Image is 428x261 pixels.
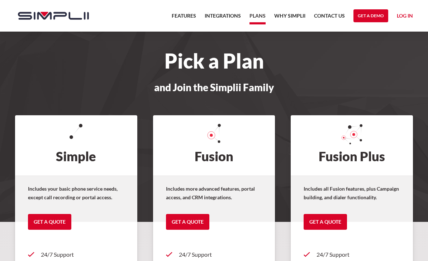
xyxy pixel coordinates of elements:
[153,115,275,176] h2: Fusion
[249,11,266,24] a: Plans
[291,115,413,176] h2: Fusion Plus
[15,115,137,176] h2: Simple
[397,11,413,22] a: Log in
[28,185,124,202] p: Includes your basic phone service needs, except call recording or portal access.
[205,11,241,24] a: Integrations
[11,53,417,69] h1: Pick a Plan
[317,250,400,259] p: 24/7 Support
[353,9,388,22] a: Get a Demo
[172,11,196,24] a: Features
[304,214,347,230] a: Get a Quote
[18,12,89,20] img: Simplii
[11,82,417,93] h3: and Join the Simplii Family
[41,250,124,259] p: 24/7 Support
[166,186,255,200] strong: Includes more advanced features, portal access, and CRM integrations.
[166,214,209,230] a: Get a Quote
[314,11,345,24] a: Contact US
[179,250,262,259] p: 24/7 Support
[304,186,399,200] strong: Includes all Fusion features, plus Campaign building, and dialer functionality.
[28,214,71,230] a: Get a Quote
[274,11,305,24] a: Why Simplii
